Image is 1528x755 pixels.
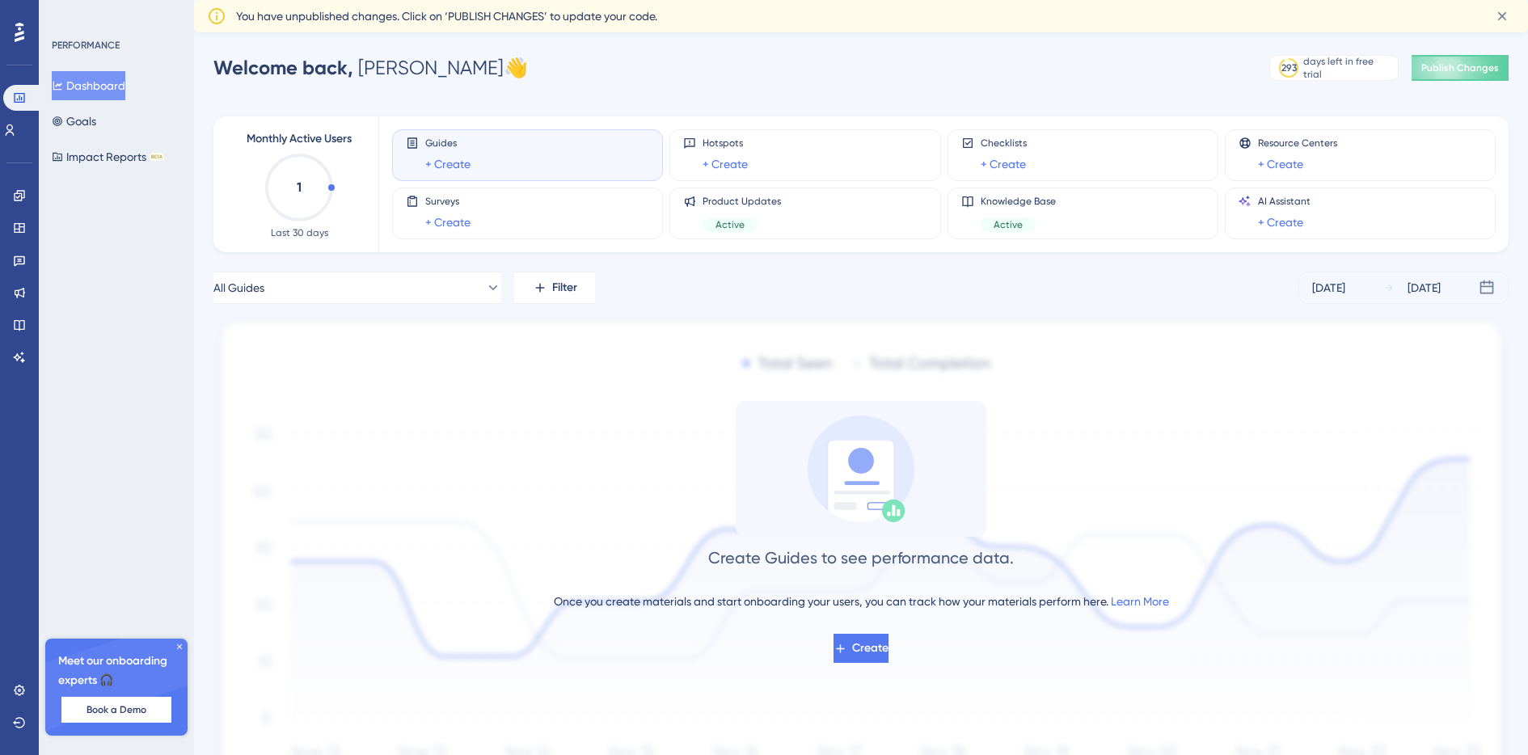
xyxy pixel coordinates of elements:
[708,546,1014,569] div: Create Guides to see performance data.
[247,129,352,149] span: Monthly Active Users
[981,195,1056,208] span: Knowledge Base
[552,278,577,297] span: Filter
[981,137,1027,150] span: Checklists
[425,213,471,232] a: + Create
[554,592,1169,611] div: Once you create materials and start onboarding your users, you can track how your materials perfo...
[52,142,164,171] button: Impact ReportsBETA
[1303,55,1393,81] div: days left in free trial
[703,195,781,208] span: Product Updates
[1258,137,1337,150] span: Resource Centers
[1258,154,1303,174] a: + Create
[1421,61,1499,74] span: Publish Changes
[1412,55,1509,81] button: Publish Changes
[236,6,657,26] span: You have unpublished changes. Click on ‘PUBLISH CHANGES’ to update your code.
[703,137,748,150] span: Hotspots
[1111,595,1169,608] a: Learn More
[61,697,171,723] button: Book a Demo
[271,226,328,239] span: Last 30 days
[425,195,471,208] span: Surveys
[1281,61,1297,74] div: 293
[52,107,96,136] button: Goals
[703,154,748,174] a: + Create
[213,56,353,79] span: Welcome back,
[425,137,471,150] span: Guides
[834,634,889,663] button: Create
[52,71,125,100] button: Dashboard
[213,272,501,304] button: All Guides
[87,703,146,716] span: Book a Demo
[852,639,889,658] span: Create
[213,55,528,81] div: [PERSON_NAME] 👋
[994,218,1023,231] span: Active
[1258,213,1303,232] a: + Create
[981,154,1026,174] a: + Create
[514,272,595,304] button: Filter
[1408,278,1441,297] div: [DATE]
[1258,195,1311,208] span: AI Assistant
[715,218,745,231] span: Active
[425,154,471,174] a: + Create
[150,153,164,161] div: BETA
[297,179,302,195] text: 1
[52,39,120,52] div: PERFORMANCE
[1312,278,1345,297] div: [DATE]
[58,652,175,690] span: Meet our onboarding experts 🎧
[213,278,264,297] span: All Guides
